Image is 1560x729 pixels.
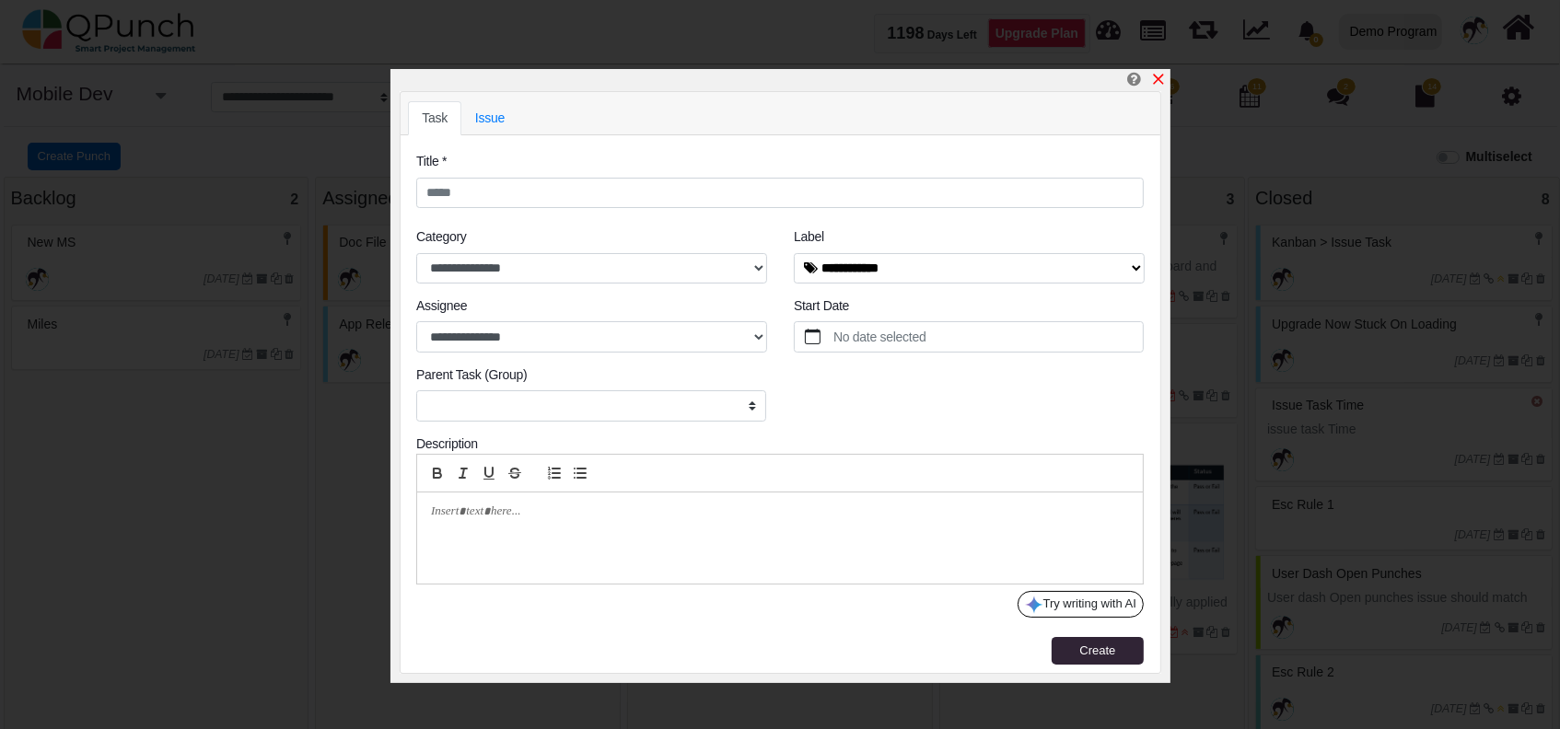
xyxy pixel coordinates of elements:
[416,365,766,390] legend: Parent Task (Group)
[416,227,766,252] legend: Category
[1151,72,1166,87] svg: x
[794,296,1144,321] legend: Start Date
[416,152,447,171] label: Title *
[1018,591,1144,619] button: Try writing with AI
[1052,637,1144,665] button: Create
[794,227,1144,252] legend: Label
[795,322,831,352] button: calendar
[1025,596,1043,614] img: google-gemini-icon.8b74464.png
[1079,643,1115,657] span: Create
[461,101,518,135] a: Issue
[831,322,1144,352] label: No date selected
[416,434,1144,454] div: Description
[408,101,461,135] a: Task
[805,329,821,345] svg: calendar
[1127,71,1141,87] i: Create Punch
[416,296,766,321] legend: Assignee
